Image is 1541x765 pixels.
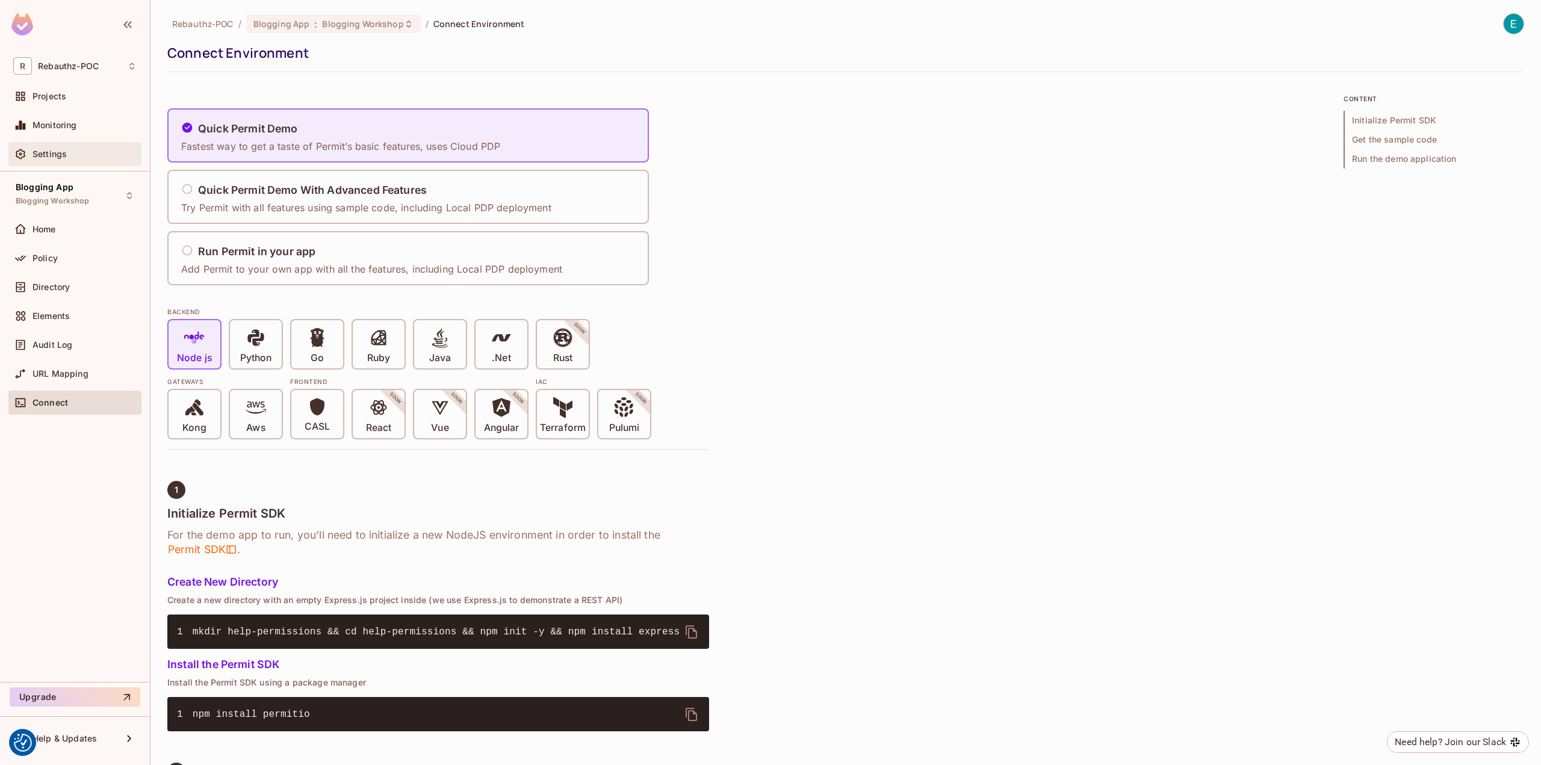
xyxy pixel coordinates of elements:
[177,707,193,722] span: 1
[33,398,68,407] span: Connect
[1395,735,1506,749] div: Need help? Join our Slack
[553,352,572,364] p: Rust
[198,123,298,135] h5: Quick Permit Demo
[193,627,680,637] span: mkdir help-permissions && cd help-permissions && npm init -y && npm install express
[495,375,542,422] span: SOON
[193,709,310,720] span: npm install permitio
[618,375,665,422] span: SOON
[33,340,72,350] span: Audit Log
[433,18,525,29] span: Connect Environment
[429,352,451,364] p: Java
[290,377,529,386] div: Frontend
[167,307,709,317] div: BACKEND
[609,422,639,434] p: Pulumi
[540,422,586,434] p: Terraform
[167,678,709,687] p: Install the Permit SDK using a package manager
[33,120,77,130] span: Monitoring
[175,485,178,495] span: 1
[182,422,206,434] p: Kong
[33,91,66,101] span: Projects
[492,352,510,364] p: .Net
[1344,94,1524,104] p: content
[556,305,603,352] span: SOON
[1344,111,1524,130] span: Initialize Permit SDK
[33,225,56,234] span: Home
[366,422,391,434] p: React
[322,18,403,29] span: Blogging Workshop
[367,352,390,364] p: Ruby
[240,352,271,364] p: Python
[33,734,97,743] span: Help & Updates
[172,18,234,29] span: the active workspace
[198,184,427,196] h5: Quick Permit Demo With Advanced Features
[33,282,70,292] span: Directory
[311,352,324,364] p: Go
[16,182,73,192] span: Blogging App
[198,246,315,258] h5: Run Permit in your app
[431,422,448,434] p: Vue
[33,369,88,379] span: URL Mapping
[14,734,32,752] button: Consent Preferences
[14,734,32,752] img: Revisit consent button
[167,44,1518,62] div: Connect Environment
[167,595,709,605] p: Create a new directory with an empty Express.js project inside (we use Express.js to demonstrate ...
[433,375,480,422] span: SOON
[167,377,283,386] div: Gateways
[181,262,562,276] p: Add Permit to your own app with all the features, including Local PDP deployment
[305,421,330,433] p: CASL
[33,149,67,159] span: Settings
[167,528,709,557] h6: For the demo app to run, you’ll need to initialize a new NodeJS environment in order to install t...
[33,253,58,263] span: Policy
[1344,149,1524,169] span: Run the demo application
[10,687,140,707] button: Upgrade
[238,18,241,29] li: /
[33,311,70,321] span: Elements
[314,19,318,29] span: :
[11,13,33,36] img: SReyMgAAAABJRU5ErkJggg==
[1344,130,1524,149] span: Get the sample code
[181,140,500,153] p: Fastest way to get a taste of Permit’s basic features, uses Cloud PDP
[13,57,32,75] span: R
[16,196,90,206] span: Blogging Workshop
[253,18,310,29] span: Blogging App
[177,625,193,639] span: 1
[181,201,551,214] p: Try Permit with all features using sample code, including Local PDP deployment
[167,658,709,671] h5: Install the Permit SDK
[246,422,265,434] p: Aws
[484,422,519,434] p: Angular
[1504,14,1524,34] img: Erik Mesropyan
[167,506,709,521] h4: Initialize Permit SDK
[177,352,212,364] p: Node js
[677,618,706,646] button: delete
[372,375,419,422] span: SOON
[677,700,706,729] button: delete
[38,61,99,71] span: Workspace: Rebauthz-POC
[167,576,709,588] h5: Create New Directory
[536,377,651,386] div: IAC
[167,542,237,557] span: Permit SDK
[426,18,429,29] li: /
